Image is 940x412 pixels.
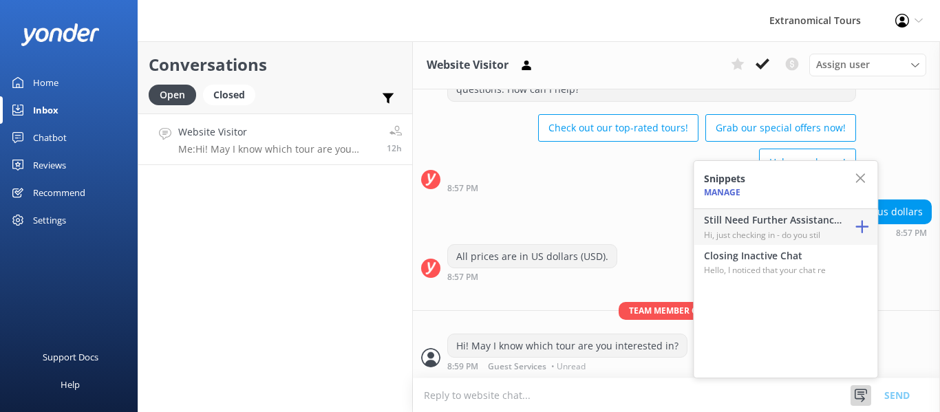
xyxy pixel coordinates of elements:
[33,124,67,151] div: Chatbot
[33,206,66,234] div: Settings
[447,273,478,281] strong: 8:57 PM
[178,143,376,155] p: Me: Hi! May I know which tour are you interested in?
[447,272,617,281] div: Sep 25 2025 05:57am (UTC -07:00) America/Tijuana
[705,114,856,142] button: Grab our special offers now!
[759,149,856,176] button: Help me choose!
[704,228,842,241] p: Hi, just checking in - do you stil
[809,54,926,76] div: Assign User
[488,362,546,371] span: Guest Services
[43,343,98,371] div: Support Docs
[33,69,58,96] div: Home
[619,302,735,319] span: Team member online
[447,361,687,371] div: Sep 25 2025 05:59am (UTC -07:00) America/Tijuana
[33,96,58,124] div: Inbox
[816,57,870,72] span: Assign user
[149,87,203,102] a: Open
[704,248,842,263] h4: Closing Inactive Chat
[704,213,842,228] h4: Still Need Further Assistance?
[427,56,509,74] h3: Website Visitor
[387,142,402,154] span: Sep 25 2025 05:59am (UTC -07:00) America/Tijuana
[538,114,698,142] button: Check out our top-rated tours!
[551,362,586,371] span: • Unread
[853,161,877,197] button: Close
[21,23,100,46] img: yonder-white-logo.png
[61,371,80,398] div: Help
[203,85,255,105] div: Closed
[447,184,478,193] strong: 8:57 PM
[33,179,85,206] div: Recommend
[447,183,856,193] div: Sep 25 2025 05:57am (UTC -07:00) America/Tijuana
[846,209,877,245] button: Add
[203,87,262,102] a: Closed
[149,85,196,105] div: Open
[704,171,745,186] h4: Snippets
[447,362,478,371] strong: 8:59 PM
[704,263,842,277] p: Hello, I noticed that your chat re
[896,229,927,237] strong: 8:57 PM
[149,52,402,78] h2: Conversations
[138,113,412,165] a: Website VisitorMe:Hi! May I know which tour are you interested in?12h
[448,245,617,268] div: All prices are in US dollars (USD).
[178,124,376,140] h4: Website Visitor
[33,151,66,179] div: Reviews
[448,334,687,358] div: Hi! May I know which tour are you interested in?
[704,186,740,198] a: Manage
